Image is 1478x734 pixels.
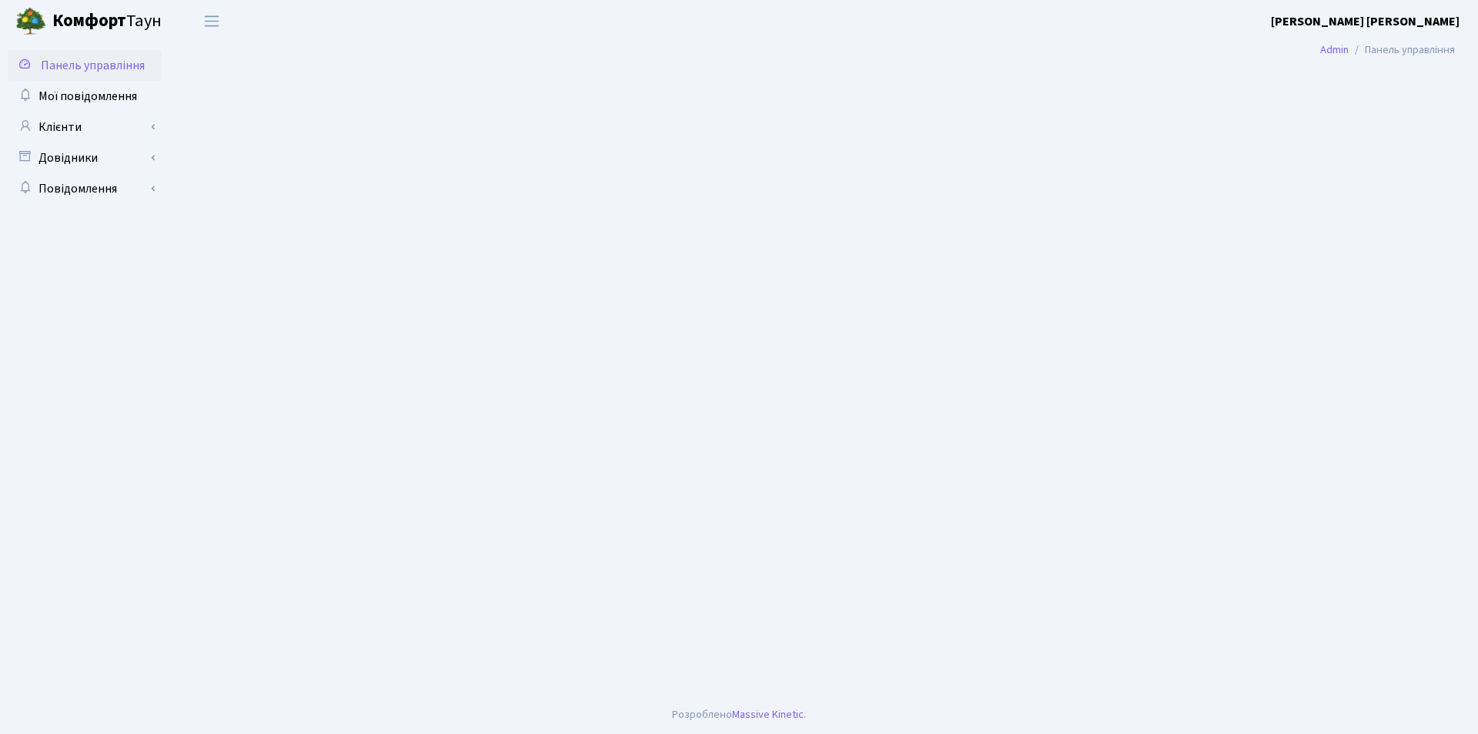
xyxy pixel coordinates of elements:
span: Панель управління [41,57,145,74]
a: [PERSON_NAME] [PERSON_NAME] [1271,12,1460,31]
nav: breadcrumb [1297,34,1478,66]
button: Переключити навігацію [192,8,231,34]
span: Мої повідомлення [38,88,137,105]
b: [PERSON_NAME] [PERSON_NAME] [1271,13,1460,30]
a: Довідники [8,142,162,173]
a: Клієнти [8,112,162,142]
b: Комфорт [52,8,126,33]
a: Massive Kinetic [732,706,804,722]
a: Мої повідомлення [8,81,162,112]
a: Панель управління [8,50,162,81]
span: Таун [52,8,162,35]
a: Admin [1320,42,1349,58]
img: logo.png [15,6,46,37]
a: Повідомлення [8,173,162,204]
li: Панель управління [1349,42,1455,59]
div: Розроблено . [672,706,806,723]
